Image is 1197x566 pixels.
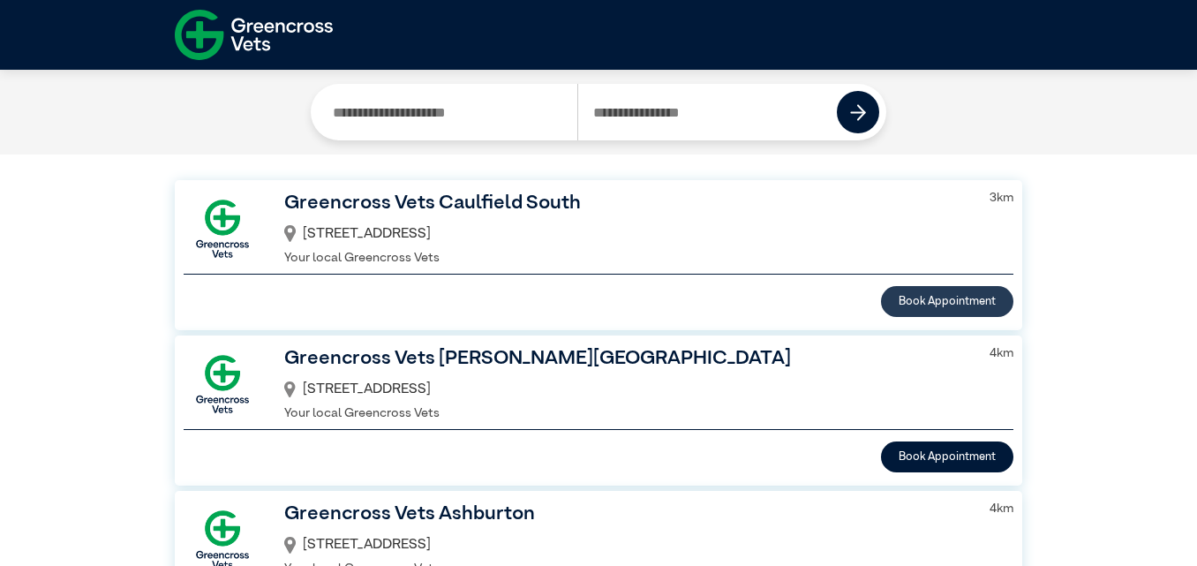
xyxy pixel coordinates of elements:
input: Search by Postcode [577,84,838,140]
p: 4 km [990,500,1013,519]
p: Your local Greencross Vets [284,249,967,268]
p: 4 km [990,344,1013,364]
input: Search by Clinic Name [318,84,577,140]
h3: Greencross Vets Ashburton [284,500,967,530]
div: [STREET_ADDRESS] [284,374,967,404]
div: [STREET_ADDRESS] [284,530,967,560]
p: Your local Greencross Vets [284,404,967,424]
p: 3 km [990,189,1013,208]
button: Book Appointment [881,286,1013,317]
img: f-logo [175,4,333,65]
img: GX-Square.png [184,190,261,268]
img: icon-right [850,104,867,121]
button: Book Appointment [881,441,1013,472]
img: GX-Square.png [184,345,261,423]
h3: Greencross Vets [PERSON_NAME][GEOGRAPHIC_DATA] [284,344,967,374]
h3: Greencross Vets Caulfield South [284,189,967,219]
div: [STREET_ADDRESS] [284,219,967,249]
